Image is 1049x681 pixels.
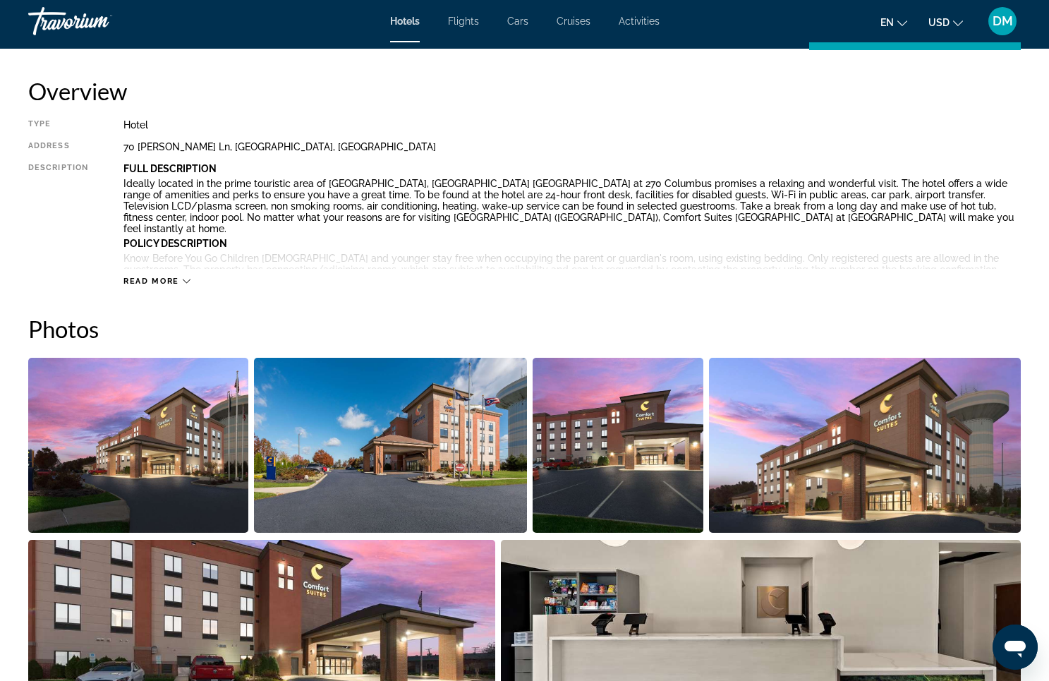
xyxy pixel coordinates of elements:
a: Cars [507,16,528,27]
a: Activities [619,16,660,27]
div: Hotel [123,119,1021,131]
b: Policy Description [123,238,227,249]
a: Hotels [390,16,420,27]
span: Read more [123,277,179,286]
button: Change currency [928,12,963,32]
div: 70 [PERSON_NAME] Ln, [GEOGRAPHIC_DATA], [GEOGRAPHIC_DATA] [123,141,1021,152]
h2: Photos [28,315,1021,343]
a: Cruises [557,16,590,27]
b: Full Description [123,163,217,174]
h2: Overview [28,77,1021,105]
button: Change language [880,12,907,32]
button: Open full-screen image slider [254,357,527,534]
span: DM [993,14,1013,28]
button: User Menu [984,6,1021,36]
div: Type [28,119,88,131]
button: Open full-screen image slider [533,357,703,534]
button: Open full-screen image slider [28,357,248,534]
span: USD [928,17,950,28]
a: Flights [448,16,479,27]
iframe: Button to launch messaging window [993,625,1038,670]
span: en [880,17,894,28]
div: Address [28,141,88,152]
div: Description [28,163,88,269]
button: Open full-screen image slider [709,357,1021,534]
a: Travorium [28,3,169,40]
p: Ideally located in the prime touristic area of [GEOGRAPHIC_DATA], [GEOGRAPHIC_DATA] [GEOGRAPHIC_D... [123,178,1021,234]
button: Read more [123,276,190,287]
